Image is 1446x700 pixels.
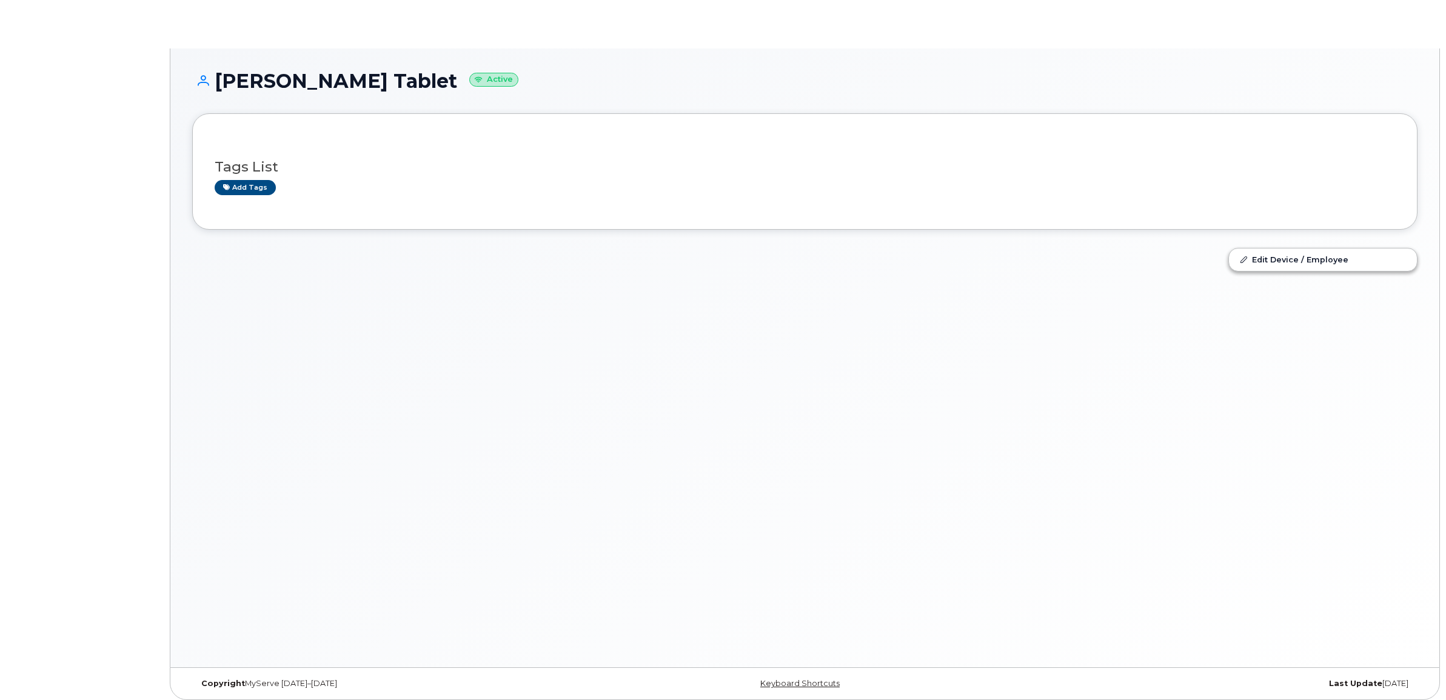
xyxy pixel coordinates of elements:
a: Edit Device / Employee [1229,248,1417,270]
strong: Last Update [1329,679,1382,688]
div: [DATE] [1009,679,1418,688]
h3: Tags List [215,159,1395,175]
small: Active [469,73,518,87]
strong: Copyright [201,679,245,688]
a: Keyboard Shortcuts [760,679,840,688]
h1: [PERSON_NAME] Tablet [192,70,1418,92]
a: Add tags [215,180,276,195]
div: MyServe [DATE]–[DATE] [192,679,601,688]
